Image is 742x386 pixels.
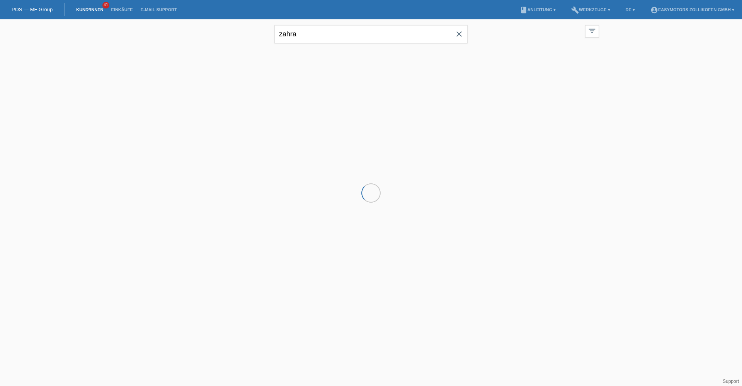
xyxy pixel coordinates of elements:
a: E-Mail Support [137,7,181,12]
a: DE ▾ [622,7,639,12]
input: Suche... [274,25,468,43]
i: account_circle [650,6,658,14]
i: build [571,6,579,14]
a: POS — MF Group [12,7,53,12]
a: Kund*innen [72,7,107,12]
a: Einkäufe [107,7,136,12]
a: buildWerkzeuge ▾ [567,7,614,12]
i: close [454,29,464,39]
span: 41 [102,2,109,9]
i: filter_list [588,27,596,35]
a: account_circleEasymotors Zollikofen GmbH ▾ [647,7,738,12]
i: book [520,6,528,14]
a: Support [723,379,739,384]
a: bookAnleitung ▾ [516,7,560,12]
